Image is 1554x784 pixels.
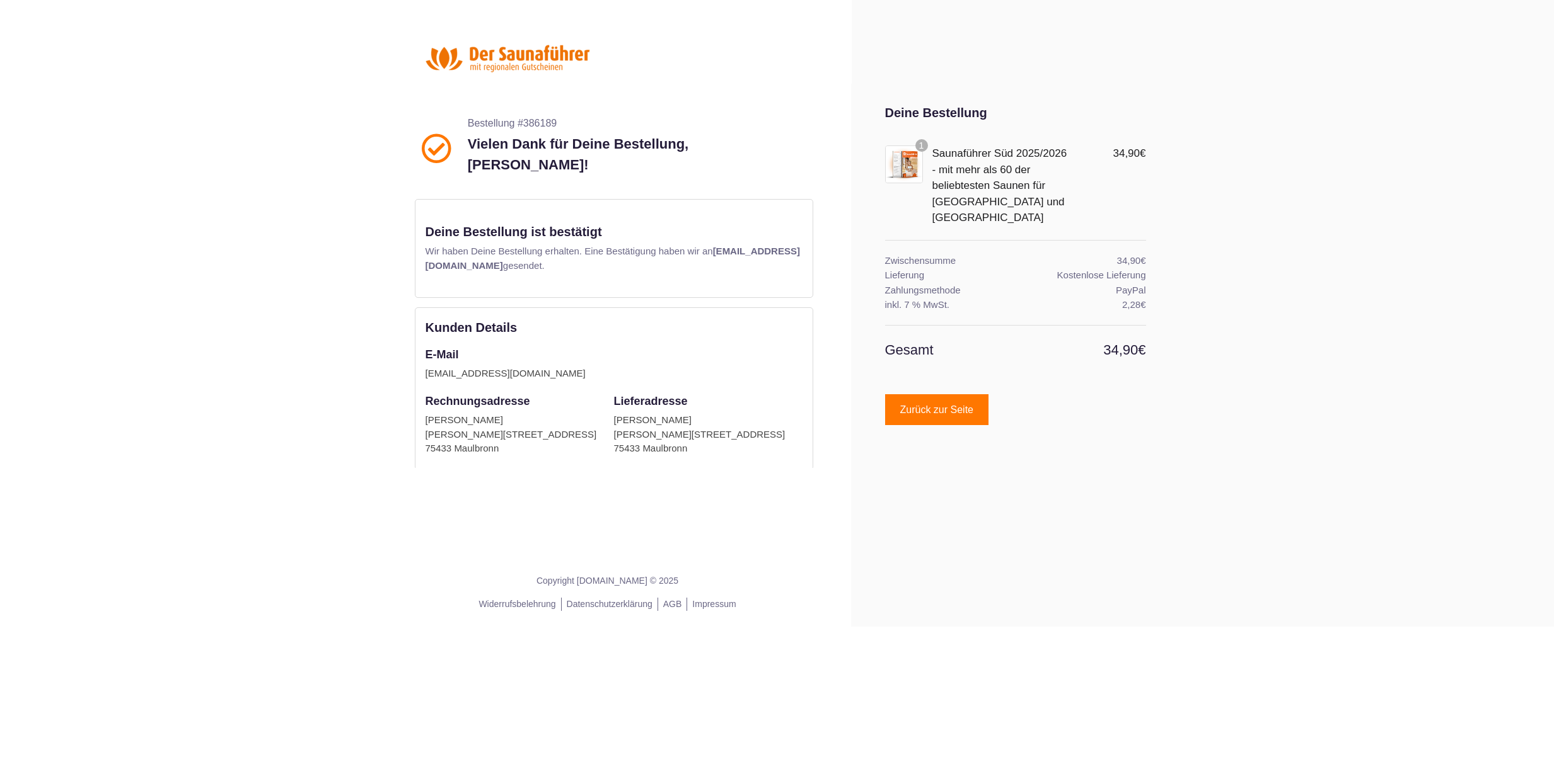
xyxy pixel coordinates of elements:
th: Lieferung [885,268,1016,283]
td: Kostenlose Lieferung [1016,268,1146,283]
span: 34,90 [1113,147,1145,159]
span: Zurück zur Seite [900,405,973,415]
td: PayPal [1016,283,1146,298]
p: Copyright [DOMAIN_NAME] © 2025 [409,574,807,588]
span: € [1138,342,1145,358]
span: € [1140,147,1145,159]
div: Deine Bestellung [885,103,1146,122]
a: Widerrufsbelehrung [478,598,555,611]
span: 34,90 [1117,255,1146,266]
th: Zwischensumme [885,240,1016,268]
th: Zahlungsmethode [885,283,1016,298]
p: Vielen Dank für Deine Bestellung, [PERSON_NAME]! [468,134,807,175]
a: Datenschutzerklärung [567,598,652,611]
b: [EMAIL_ADDRESS][DOMAIN_NAME] [426,246,800,271]
span: € [1140,255,1145,266]
strong: E-Mail [426,348,459,361]
div: [EMAIL_ADDRESS][DOMAIN_NAME] [426,366,601,381]
strong: Lieferadresse [614,395,688,407]
a: AGB [663,598,682,611]
div: [PERSON_NAME] [PERSON_NAME][STREET_ADDRESS] 75433 Maulbronn [614,413,793,456]
a: Saunaführer Süd 2025/2026 - mit mehr als 60 der beliebtesten Saunen für [GEOGRAPHIC_DATA] und [GE... [932,147,1067,224]
div: Kunden Details [426,318,803,337]
span: 1 [915,139,928,152]
a: Impressum [692,598,736,611]
div: [PERSON_NAME] [PERSON_NAME][STREET_ADDRESS] 75433 Maulbronn [426,413,601,456]
span: 2,28 [1122,299,1146,310]
span: € [1140,299,1145,310]
strong: Rechnungsadresse [426,395,530,407]
th: Gesamt [885,325,1016,374]
a: Zurück zur Seite [885,394,989,425]
span: 34,90 [1103,342,1145,358]
p: Wir haben Deine Bestellung erhalten. Eine Bestätigung haben wir an gesendet. [426,244,803,273]
p: Bestellung #386189 [468,116,807,131]
p: Deine Bestellung ist bestätigt [426,222,803,241]
th: inkl. 7 % MwSt. [885,297,1016,325]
